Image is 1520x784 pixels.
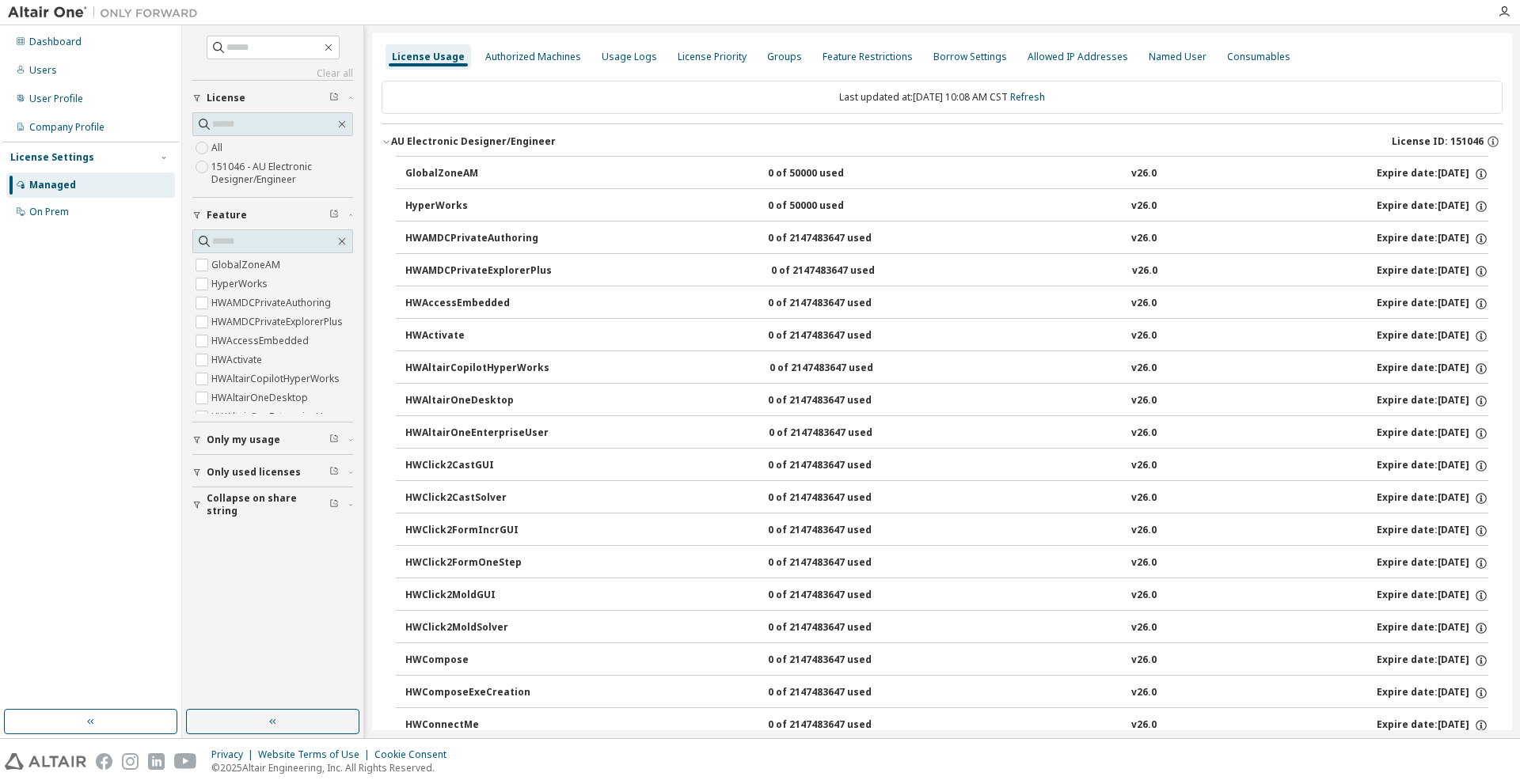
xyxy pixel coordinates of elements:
[405,621,548,635] div: HWClick2MoldSolver
[1131,362,1157,376] div: v26.0
[29,179,76,191] div: Managed
[211,748,258,761] div: Privacy
[382,81,1503,114] div: Last updated at: [DATE] 10:08 AM CST
[1377,459,1488,473] div: Expire date: [DATE]
[1377,394,1488,408] div: Expire date: [DATE]
[768,589,910,603] div: 0 of 2147483647 used
[211,138,226,157] label: All
[768,556,910,570] div: 0 of 2147483647 used
[382,124,1503,159] button: AU Electronic Designer/EngineerLicense ID: 151046
[1131,589,1157,603] div: v26.0
[405,297,548,311] div: HWAccessEmbedded
[405,718,548,733] div: HWConnectMe
[211,331,312,350] label: HWAccessEmbedded
[405,481,1488,516] button: HWClick2CastSolver0 of 2147483647 usedv26.0Expire date:[DATE]
[1377,232,1488,246] div: Expire date: [DATE]
[405,491,548,506] div: HWClick2CastSolver
[207,434,280,446] span: Only my usage
[768,297,910,311] div: 0 of 2147483647 used
[1392,135,1484,148] span: License ID: 151046
[192,198,353,233] button: Feature
[1377,621,1488,635] div: Expire date: [DATE]
[8,5,206,21] img: Altair One
[1131,686,1157,700] div: v26.0
[192,487,353,522] button: Collapse on share string
[29,36,82,48] div: Dashboard
[405,394,548,408] div: HWAltairOneDesktop
[174,753,197,770] img: youtube.svg
[1131,459,1157,473] div: v26.0
[1131,621,1157,635] div: v26.0
[768,394,910,408] div: 0 of 2147483647 used
[405,264,552,278] div: HWAMDCPrivateExplorerPlus
[211,294,334,312] label: HWAMDCPrivateAuthoring
[1132,264,1157,278] div: v26.0
[405,459,548,473] div: HWClick2CastGUI
[768,653,910,668] div: 0 of 2147483647 used
[211,157,353,189] label: 151046 - AU Electronic Designer/Engineer
[192,455,353,490] button: Only used licenses
[405,426,549,441] div: HWAltairOneEnterpriseUser
[211,275,271,294] label: HyperWorks
[405,643,1488,678] button: HWCompose0 of 2147483647 usedv26.0Expire date:[DATE]
[211,761,456,775] p: © 2025 Altair Engineering, Inc. All Rights Reserved.
[1131,556,1157,570] div: v26.0
[211,407,341,426] label: HWAltairOneEnterpriseUser
[769,362,912,376] div: 0 of 2147483647 used
[192,81,353,116] button: License
[122,753,139,770] img: instagram.svg
[768,199,910,214] div: 0 of 50000 used
[329,498,339,511] span: Clear filter
[933,51,1007,63] div: Borrow Settings
[768,167,910,181] div: 0 of 50000 used
[1131,653,1157,668] div: v26.0
[405,676,1488,710] button: HWComposeExeCreation0 of 2147483647 usedv26.0Expire date:[DATE]
[1131,394,1157,408] div: v26.0
[405,286,1488,321] button: HWAccessEmbedded0 of 2147483647 usedv26.0Expire date:[DATE]
[405,524,548,538] div: HWClick2FormIncrGUI
[1377,362,1488,376] div: Expire date: [DATE]
[1377,491,1488,506] div: Expire date: [DATE]
[1377,297,1488,311] div: Expire date: [DATE]
[768,718,910,733] div: 0 of 2147483647 used
[771,264,914,278] div: 0 of 2147483647 used
[1028,51,1128,63] div: Allowed IP Addresses
[1377,167,1488,181] div: Expire date: [DATE]
[768,232,910,246] div: 0 of 2147483647 used
[1010,90,1045,104] a: Refresh
[405,708,1488,743] button: HWConnectMe0 of 2147483647 usedv26.0Expire date:[DATE]
[1377,686,1488,700] div: Expire date: [DATE]
[192,422,353,457] button: Only my usage
[1131,524,1157,538] div: v26.0
[405,254,1488,289] button: HWAMDCPrivateExplorerPlus0 of 2147483647 usedv26.0Expire date:[DATE]
[1377,718,1488,733] div: Expire date: [DATE]
[10,151,94,164] div: License Settings
[5,753,86,770] img: altair_logo.svg
[405,416,1488,451] button: HWAltairOneEnterpriseUser0 of 2147483647 usedv26.0Expire date:[DATE]
[602,51,657,63] div: Usage Logs
[211,369,343,388] label: HWAltairCopilotHyperWorks
[405,189,1488,224] button: HyperWorks0 of 50000 usedv26.0Expire date:[DATE]
[405,611,1488,646] button: HWClick2MoldSolver0 of 2147483647 usedv26.0Expire date:[DATE]
[29,121,104,134] div: Company Profile
[1227,51,1290,63] div: Consumables
[1377,653,1488,668] div: Expire date: [DATE]
[148,753,165,770] img: linkedin.svg
[405,686,548,700] div: HWComposeExeCreation
[405,329,548,343] div: HWActivate
[405,232,548,246] div: HWAMDCPrivateAuthoring
[678,51,747,63] div: License Priority
[485,51,581,63] div: Authorized Machines
[768,621,910,635] div: 0 of 2147483647 used
[405,449,1488,483] button: HWClick2CastGUI0 of 2147483647 usedv26.0Expire date:[DATE]
[1377,589,1488,603] div: Expire date: [DATE]
[405,384,1488,419] button: HWAltairOneDesktop0 of 2147483647 usedv26.0Expire date:[DATE]
[207,92,245,104] span: License
[1131,199,1157,214] div: v26.0
[1377,329,1488,343] div: Expire date: [DATE]
[96,753,112,770] img: facebook.svg
[405,556,548,570] div: HWClick2FormOneStep
[1377,264,1488,278] div: Expire date: [DATE]
[211,312,346,331] label: HWAMDCPrivateExplorerPlus
[1131,329,1157,343] div: v26.0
